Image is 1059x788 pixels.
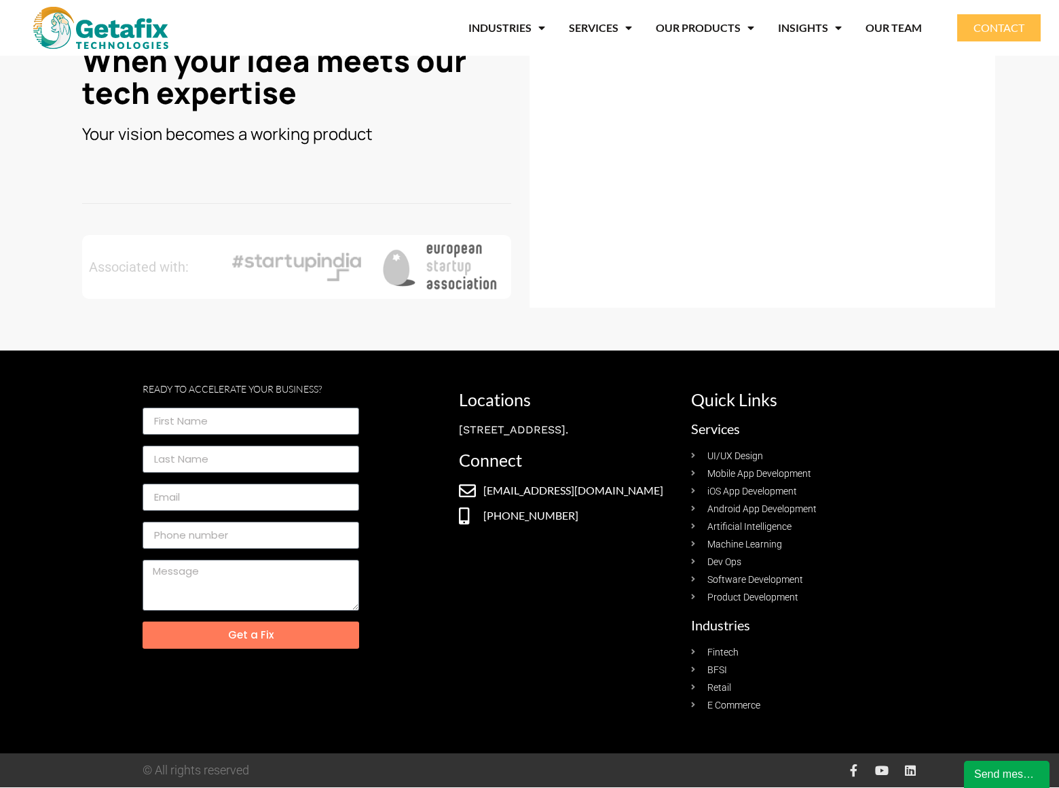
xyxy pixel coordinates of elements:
[143,764,529,776] p: © All rights reserved
[143,446,359,473] input: Last Name
[691,484,910,499] a: iOS App Development
[691,467,910,481] a: Mobile App Development
[459,391,677,408] h2: Locations
[704,590,798,605] span: Product Development
[691,645,910,660] a: Fintech
[691,590,910,605] a: Product Development
[143,408,359,660] form: footer Form
[691,555,910,569] a: Dev Ops
[228,630,274,640] span: Get a Fix
[33,7,168,49] img: web and mobile application development company
[704,449,763,463] span: UI/UX Design
[704,502,817,516] span: Android App Development
[691,618,910,632] h2: Industries
[964,758,1052,788] iframe: chat widget
[957,14,1041,41] a: CONTACT
[691,502,910,516] a: Android App Development
[459,507,677,524] a: [PHONE_NUMBER]
[480,482,663,499] span: [EMAIL_ADDRESS][DOMAIN_NAME]
[691,698,910,713] a: E Commerce
[656,12,754,43] a: OUR PRODUCTS
[973,22,1024,33] span: CONTACT
[143,522,359,549] input: Only numbers and phone characters (#, -, *, etc) are accepted.
[704,573,803,587] span: Software Development
[691,449,910,463] a: UI/UX Design
[89,260,218,274] h2: Associated with:
[143,484,359,511] input: Email
[143,408,359,435] input: First Name
[82,122,511,145] h3: Your vision becomes a working product
[569,12,632,43] a: SERVICES
[691,537,910,552] a: Machine Learning
[691,422,910,435] h2: Services
[704,555,741,569] span: Dev Ops
[704,537,782,552] span: Machine Learning
[480,507,578,524] span: [PHONE_NUMBER]
[704,645,739,660] span: Fintech
[459,482,677,499] a: [EMAIL_ADDRESS][DOMAIN_NAME]
[459,422,677,438] div: [STREET_ADDRESS].
[704,467,811,481] span: Mobile App Development
[691,681,910,695] a: Retail
[459,452,677,469] h2: Connect
[704,681,731,695] span: Retail
[778,12,842,43] a: INSIGHTS
[691,663,910,677] a: BFSI
[704,663,727,677] span: BFSI
[143,384,359,394] p: Ready to Accelerate your business?
[143,622,359,649] button: Get a Fix
[704,484,797,499] span: iOS App Development
[704,520,792,534] span: Artificial Intelligence
[468,12,545,43] a: INDUSTRIES
[691,520,910,534] a: Artificial Intelligence
[704,698,760,713] span: E Commerce
[82,45,511,109] h3: When your idea meets our tech expertise
[866,12,922,43] a: OUR TEAM
[691,573,910,587] a: Software Development
[691,391,910,408] h2: Quick Links
[208,12,922,43] nav: Menu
